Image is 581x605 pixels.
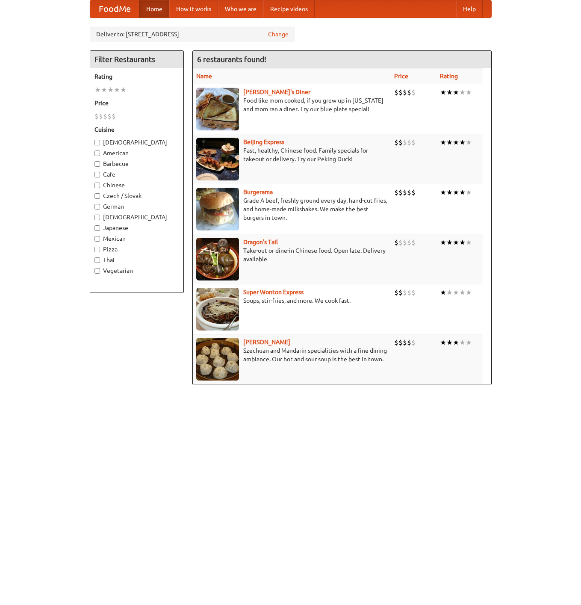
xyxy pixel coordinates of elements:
[94,140,100,145] input: [DEMOGRAPHIC_DATA]
[459,88,466,97] li: ★
[411,88,416,97] li: $
[398,188,403,197] li: $
[263,0,315,18] a: Recipe videos
[94,204,100,210] input: German
[196,188,239,230] img: burgerama.jpg
[243,239,278,245] b: Dragon's Tail
[407,188,411,197] li: $
[197,55,266,63] ng-pluralize: 6 restaurants found!
[94,234,179,243] label: Mexican
[94,236,100,242] input: Mexican
[94,85,101,94] li: ★
[94,159,179,168] label: Barbecue
[453,188,459,197] li: ★
[94,225,100,231] input: Japanese
[403,188,407,197] li: $
[394,188,398,197] li: $
[107,85,114,94] li: ★
[94,192,179,200] label: Czech / Slovak
[459,188,466,197] li: ★
[394,88,398,97] li: $
[94,99,179,107] h5: Price
[394,238,398,247] li: $
[112,112,116,121] li: $
[196,73,212,80] a: Name
[94,149,179,157] label: American
[94,151,100,156] input: American
[94,181,179,189] label: Chinese
[411,288,416,297] li: $
[114,85,120,94] li: ★
[466,238,472,247] li: ★
[411,138,416,147] li: $
[398,238,403,247] li: $
[94,193,100,199] input: Czech / Slovak
[411,188,416,197] li: $
[94,224,179,232] label: Japanese
[94,72,179,81] h5: Rating
[218,0,263,18] a: Who we are
[243,339,290,345] a: [PERSON_NAME]
[243,189,273,195] a: Burgerama
[94,112,99,121] li: $
[398,338,403,347] li: $
[446,238,453,247] li: ★
[169,0,218,18] a: How it works
[466,88,472,97] li: ★
[94,138,179,147] label: [DEMOGRAPHIC_DATA]
[196,196,387,222] p: Grade A beef, freshly ground every day, hand-cut fries, and home-made milkshakes. We make the bes...
[94,161,100,167] input: Barbecue
[459,338,466,347] li: ★
[440,88,446,97] li: ★
[440,338,446,347] li: ★
[196,346,387,363] p: Szechuan and Mandarin specialities with a fine dining ambiance. Our hot and sour soup is the best...
[459,138,466,147] li: ★
[407,338,411,347] li: $
[407,88,411,97] li: $
[407,238,411,247] li: $
[243,289,304,295] a: Super Wonton Express
[90,0,139,18] a: FoodMe
[446,288,453,297] li: ★
[398,138,403,147] li: $
[94,266,179,275] label: Vegetarian
[94,172,100,177] input: Cafe
[453,338,459,347] li: ★
[94,213,179,221] label: [DEMOGRAPHIC_DATA]
[403,238,407,247] li: $
[101,85,107,94] li: ★
[94,202,179,211] label: German
[94,183,100,188] input: Chinese
[394,338,398,347] li: $
[398,288,403,297] li: $
[453,88,459,97] li: ★
[196,246,387,263] p: Take-out or dine-in Chinese food. Open late. Delivery available
[94,125,179,134] h5: Cuisine
[196,96,387,113] p: Food like mom cooked, if you grew up in [US_STATE] and mom ran a diner. Try our blue plate special!
[196,296,387,305] p: Soups, stir-fries, and more. We cook fast.
[394,288,398,297] li: $
[120,85,127,94] li: ★
[466,288,472,297] li: ★
[459,238,466,247] li: ★
[446,138,453,147] li: ★
[196,146,387,163] p: Fast, healthy, Chinese food. Family specials for takeout or delivery. Try our Peking Duck!
[196,288,239,331] img: superwonton.jpg
[407,138,411,147] li: $
[440,73,458,80] a: Rating
[196,138,239,180] img: beijing.jpg
[446,88,453,97] li: ★
[139,0,169,18] a: Home
[403,338,407,347] li: $
[446,188,453,197] li: ★
[94,256,179,264] label: Thai
[398,88,403,97] li: $
[243,89,310,95] a: [PERSON_NAME]'s Diner
[90,27,295,42] div: Deliver to: [STREET_ADDRESS]
[466,138,472,147] li: ★
[243,139,284,145] a: Beijing Express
